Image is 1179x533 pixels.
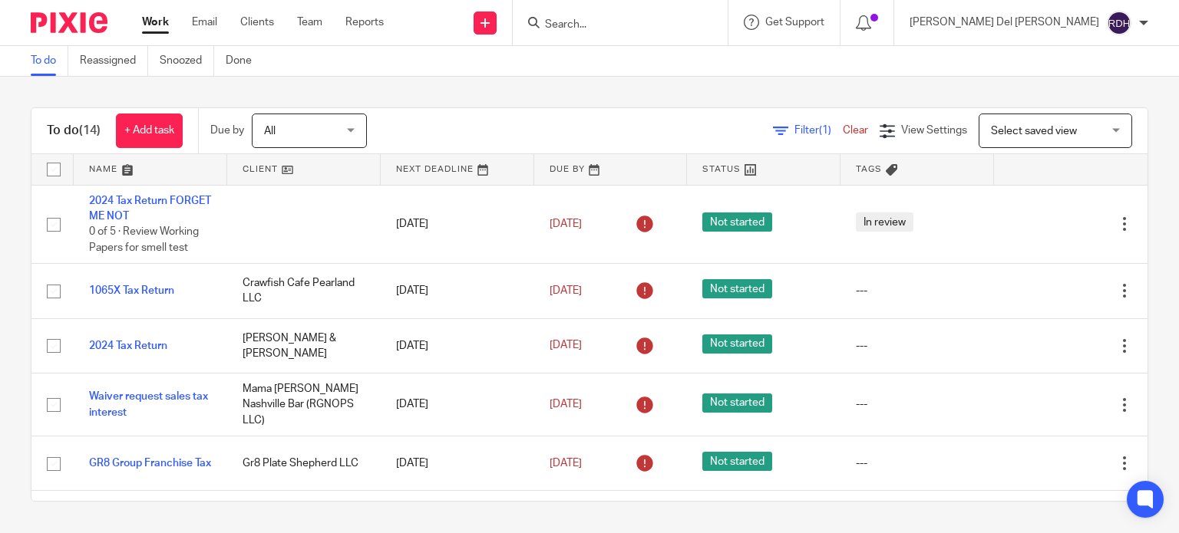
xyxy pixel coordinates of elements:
[910,15,1099,30] p: [PERSON_NAME] Del [PERSON_NAME]
[89,226,199,253] span: 0 of 5 · Review Working Papers for smell test
[901,125,967,136] span: View Settings
[550,399,582,410] span: [DATE]
[702,452,772,471] span: Not started
[381,436,534,491] td: [DATE]
[1107,11,1131,35] img: svg%3E
[856,338,979,354] div: ---
[142,15,169,30] a: Work
[991,126,1077,137] span: Select saved view
[819,125,831,136] span: (1)
[702,393,772,413] span: Not started
[856,283,979,298] div: ---
[227,264,381,318] td: Crawfish Cafe Pearland LLC
[381,264,534,318] td: [DATE]
[550,285,582,296] span: [DATE]
[856,396,979,412] div: ---
[227,318,381,373] td: [PERSON_NAME] & [PERSON_NAME]
[89,196,211,222] a: 2024 Tax Return FORGET ME NOT
[794,125,843,136] span: Filter
[856,165,882,173] span: Tags
[227,436,381,491] td: Gr8 Plate Shepherd LLC
[856,212,913,232] span: In review
[31,46,68,76] a: To do
[345,15,384,30] a: Reports
[227,373,381,436] td: Mama [PERSON_NAME] Nashville Bar (RGNOPS LLC)
[226,46,263,76] a: Done
[381,185,534,264] td: [DATE]
[702,334,772,354] span: Not started
[240,15,274,30] a: Clients
[80,46,148,76] a: Reassigned
[297,15,322,30] a: Team
[264,126,276,137] span: All
[843,125,868,136] a: Clear
[381,318,534,373] td: [DATE]
[381,373,534,436] td: [DATE]
[89,285,174,296] a: 1065X Tax Return
[89,391,208,417] a: Waiver request sales tax interest
[543,18,682,32] input: Search
[79,124,101,137] span: (14)
[160,46,214,76] a: Snoozed
[210,123,244,138] p: Due by
[89,458,211,469] a: GR8 Group Franchise Tax
[116,114,183,148] a: + Add task
[550,341,582,351] span: [DATE]
[192,15,217,30] a: Email
[856,456,979,471] div: ---
[765,17,824,28] span: Get Support
[550,219,582,229] span: [DATE]
[31,12,107,33] img: Pixie
[702,279,772,298] span: Not started
[550,458,582,469] span: [DATE]
[89,341,167,351] a: 2024 Tax Return
[47,123,101,139] h1: To do
[702,212,772,232] span: Not started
